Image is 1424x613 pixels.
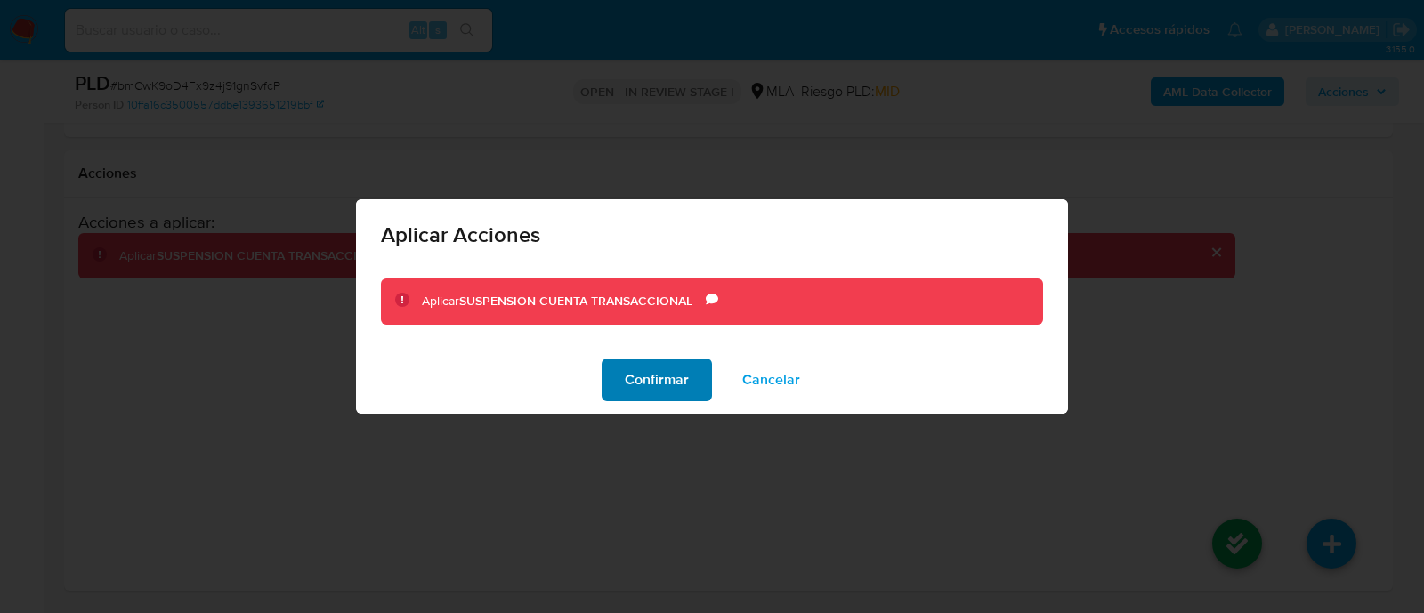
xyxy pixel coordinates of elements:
[625,360,689,399] span: Confirmar
[459,292,692,310] b: SUSPENSION CUENTA TRANSACCIONAL
[742,360,800,399] span: Cancelar
[422,293,706,311] div: Aplicar
[602,359,712,401] button: Confirmar
[381,224,1043,246] span: Aplicar Acciones
[719,359,823,401] button: Cancelar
